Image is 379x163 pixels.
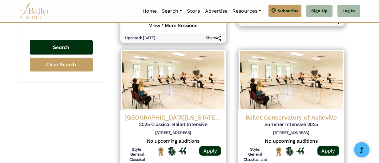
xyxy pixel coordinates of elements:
[243,130,339,136] h6: [STREET_ADDRESS]
[168,147,175,156] img: Offers Scholarship
[243,113,339,121] h4: Ballet Conservatory of Asheville
[230,5,264,18] a: Resources
[125,121,221,128] h5: 2025 Classical Ballet Intensive
[125,138,221,145] h5: No upcoming auditions
[140,5,159,18] a: Home
[120,49,226,111] img: Logo
[337,5,360,17] a: Log In
[179,147,186,155] img: In Person
[125,21,221,29] h5: View 1 More Sessions
[268,5,301,17] a: Subscribe
[125,147,149,163] h6: Style: General Classical
[206,35,221,41] h6: Share
[184,5,203,18] a: Store
[277,7,299,14] span: Subscribe
[30,40,93,55] button: Search
[203,5,230,18] a: Advertise
[286,147,293,156] img: Offers Scholarship
[306,5,333,17] a: Sign Up
[30,58,93,71] button: Clear Search
[125,130,221,136] h6: [STREET_ADDRESS]
[275,147,283,157] img: National
[238,49,344,111] img: Logo
[271,7,276,14] img: gem.svg
[317,146,339,156] a: Apply
[296,147,304,155] img: In Person
[243,138,339,145] h5: No upcoming auditions
[199,146,221,156] a: Apply
[125,113,221,121] h4: [GEOGRAPHIC_DATA][US_STATE] (UNCSA)
[125,35,155,41] h6: Updated: [DATE]
[243,121,339,128] h5: Summer Intensive 2025
[157,147,165,157] img: National
[159,5,184,18] a: Search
